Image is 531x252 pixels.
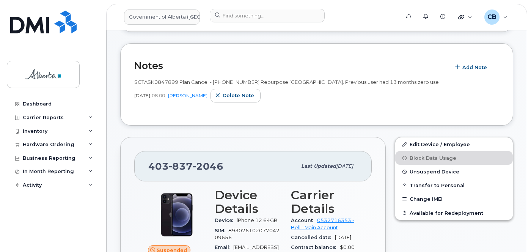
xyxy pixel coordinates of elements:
span: Email [215,244,233,250]
span: Delete note [223,92,254,99]
div: Quicklinks [453,9,478,25]
a: Government of Alberta (GOA) [124,9,200,25]
span: [DATE] [134,92,150,99]
span: 837 [169,161,193,172]
span: Last updated [301,163,336,169]
button: Change IMEI [395,192,513,206]
button: Unsuspend Device [395,165,513,178]
span: CB [487,13,496,22]
button: Delete note [211,89,261,102]
span: Cancelled date [291,235,335,240]
span: Account [291,217,317,223]
span: 403 [148,161,223,172]
button: Block Data Usage [395,151,513,165]
span: 2046 [193,161,223,172]
span: Contract balance [291,244,340,250]
div: Carmen Borgess [479,9,513,25]
a: 0532716353 - Bell - Main Account [291,217,354,230]
span: Device [215,217,237,223]
h3: Carrier Details [291,188,358,216]
h2: Notes [134,60,446,71]
span: SCTASK0847899 Plan Cancel - [PHONE_NUMBER] Repurpose [GEOGRAPHIC_DATA]. Previous user had 13 mont... [134,79,439,85]
a: Edit Device / Employee [395,137,513,151]
span: 08:00 [152,92,165,99]
span: 89302610207704209656 [215,228,280,240]
span: iPhone 12 64GB [237,217,278,223]
a: [PERSON_NAME] [168,93,207,98]
input: Find something... [210,9,325,22]
button: Transfer to Personal [395,178,513,192]
span: [DATE] [336,163,353,169]
span: Unsuspend Device [410,169,459,175]
span: $0.00 [340,244,355,250]
span: Available for Redeployment [410,210,483,216]
span: SIM [215,228,228,233]
button: Available for Redeployment [395,206,513,220]
button: Add Note [450,60,493,74]
h3: Device Details [215,188,282,216]
img: iPhone_12.jpg [154,192,200,238]
span: [DATE] [335,235,351,240]
span: Add Note [462,64,487,71]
